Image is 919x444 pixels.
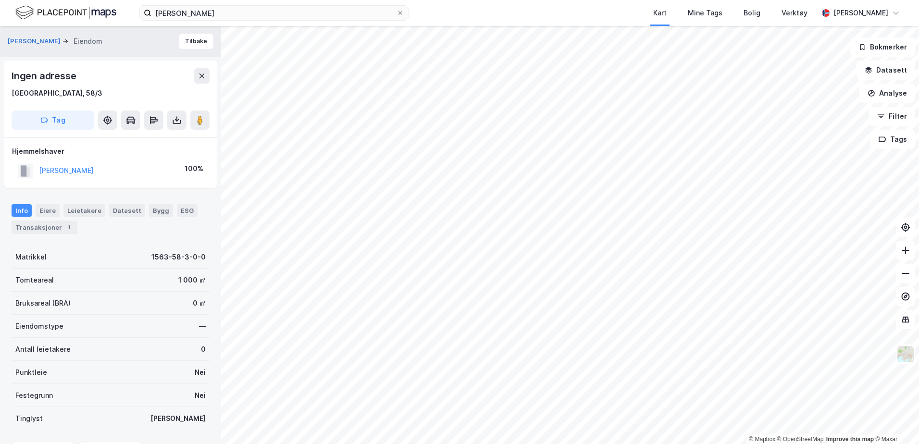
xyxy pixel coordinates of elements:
div: Punktleie [15,367,47,378]
div: 1563-58-3-0-0 [151,251,206,263]
div: Tinglyst [15,413,43,424]
div: [PERSON_NAME] [833,7,888,19]
div: Mine Tags [688,7,722,19]
div: Transaksjoner [12,221,77,234]
a: OpenStreetMap [777,436,824,443]
div: [PERSON_NAME] [150,413,206,424]
div: Verktøy [782,7,807,19]
div: Bygg [149,204,173,217]
div: Leietakere [63,204,105,217]
img: Z [896,345,915,363]
button: Tilbake [179,34,213,49]
button: Bokmerker [850,37,915,57]
div: Nei [195,367,206,378]
button: Analyse [859,84,915,103]
div: 0 ㎡ [193,297,206,309]
button: [PERSON_NAME] [8,37,62,46]
div: Eiendomstype [15,321,63,332]
input: Søk på adresse, matrikkel, gårdeiere, leietakere eller personer [151,6,397,20]
img: logo.f888ab2527a4732fd821a326f86c7f29.svg [15,4,116,21]
button: Filter [869,107,915,126]
div: Ingen adresse [12,68,78,84]
div: 1 000 ㎡ [178,274,206,286]
div: Info [12,204,32,217]
div: Hjemmelshaver [12,146,209,157]
div: [GEOGRAPHIC_DATA], 58/3 [12,87,102,99]
button: Datasett [857,61,915,80]
div: Bolig [744,7,760,19]
div: Matrikkel [15,251,47,263]
div: Bruksareal (BRA) [15,297,71,309]
div: Tomteareal [15,274,54,286]
div: Datasett [109,204,145,217]
a: Improve this map [826,436,874,443]
div: Antall leietakere [15,344,71,355]
div: 0 [201,344,206,355]
div: Eiere [36,204,60,217]
button: Tag [12,111,94,130]
div: Festegrunn [15,390,53,401]
div: — [199,321,206,332]
button: Tags [870,130,915,149]
iframe: Chat Widget [871,398,919,444]
div: Nei [195,390,206,401]
div: 100% [185,163,203,174]
a: Mapbox [749,436,775,443]
div: ESG [177,204,198,217]
div: Eiendom [74,36,102,47]
div: Kart [653,7,667,19]
div: 1 [64,222,74,232]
